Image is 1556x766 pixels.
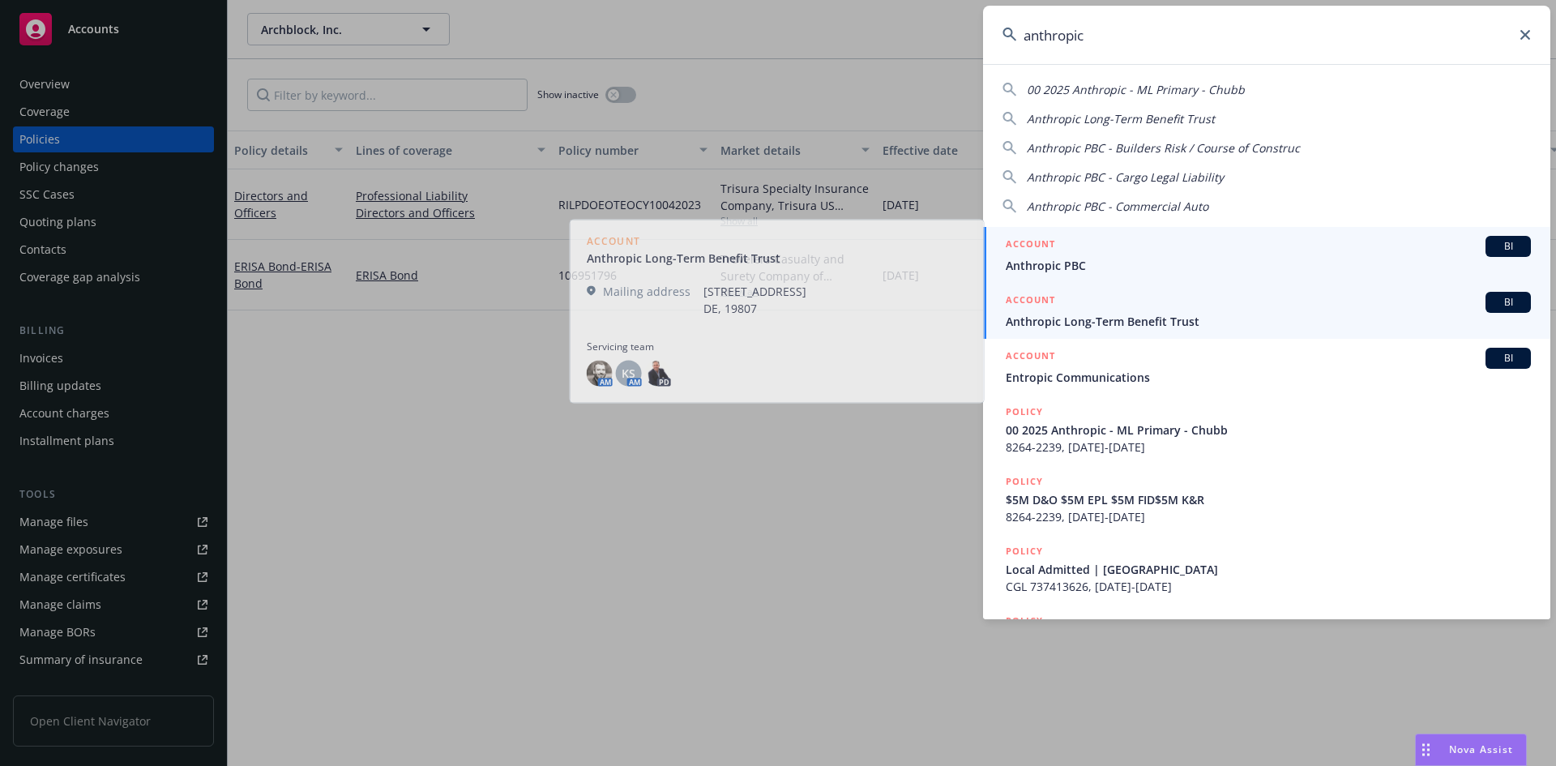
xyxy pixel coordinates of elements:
[983,283,1550,339] a: ACCOUNTBIAnthropic Long-Term Benefit Trust
[1492,295,1524,310] span: BI
[983,395,1550,464] a: POLICY00 2025 Anthropic - ML Primary - Chubb8264-2239, [DATE]-[DATE]
[1006,236,1055,255] h5: ACCOUNT
[1415,734,1527,766] button: Nova Assist
[1027,111,1215,126] span: Anthropic Long-Term Benefit Trust
[1006,257,1531,274] span: Anthropic PBC
[1006,313,1531,330] span: Anthropic Long-Term Benefit Trust
[1006,473,1043,490] h5: POLICY
[1006,404,1043,420] h5: POLICY
[983,227,1550,283] a: ACCOUNTBIAnthropic PBC
[1006,348,1055,367] h5: ACCOUNT
[1006,561,1531,578] span: Local Admitted | [GEOGRAPHIC_DATA]
[983,6,1550,64] input: Search...
[983,534,1550,604] a: POLICYLocal Admitted | [GEOGRAPHIC_DATA]CGL 737413626, [DATE]-[DATE]
[1006,613,1043,629] h5: POLICY
[983,604,1550,674] a: POLICY
[1006,439,1531,456] span: 8264-2239, [DATE]-[DATE]
[1027,169,1224,185] span: Anthropic PBC - Cargo Legal Liability
[1006,491,1531,508] span: $5M D&O $5M EPL $5M FID$5M K&R
[1006,543,1043,559] h5: POLICY
[983,464,1550,534] a: POLICY$5M D&O $5M EPL $5M FID$5M K&R8264-2239, [DATE]-[DATE]
[1416,734,1436,765] div: Drag to move
[1006,508,1531,525] span: 8264-2239, [DATE]-[DATE]
[1449,742,1513,756] span: Nova Assist
[1027,199,1208,214] span: Anthropic PBC - Commercial Auto
[983,339,1550,395] a: ACCOUNTBIEntropic Communications
[1006,578,1531,595] span: CGL 737413626, [DATE]-[DATE]
[1027,82,1245,97] span: 00 2025 Anthropic - ML Primary - Chubb
[1006,292,1055,311] h5: ACCOUNT
[1006,422,1531,439] span: 00 2025 Anthropic - ML Primary - Chubb
[1492,239,1524,254] span: BI
[1492,351,1524,366] span: BI
[1006,369,1531,386] span: Entropic Communications
[1027,140,1300,156] span: Anthropic PBC - Builders Risk / Course of Construc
